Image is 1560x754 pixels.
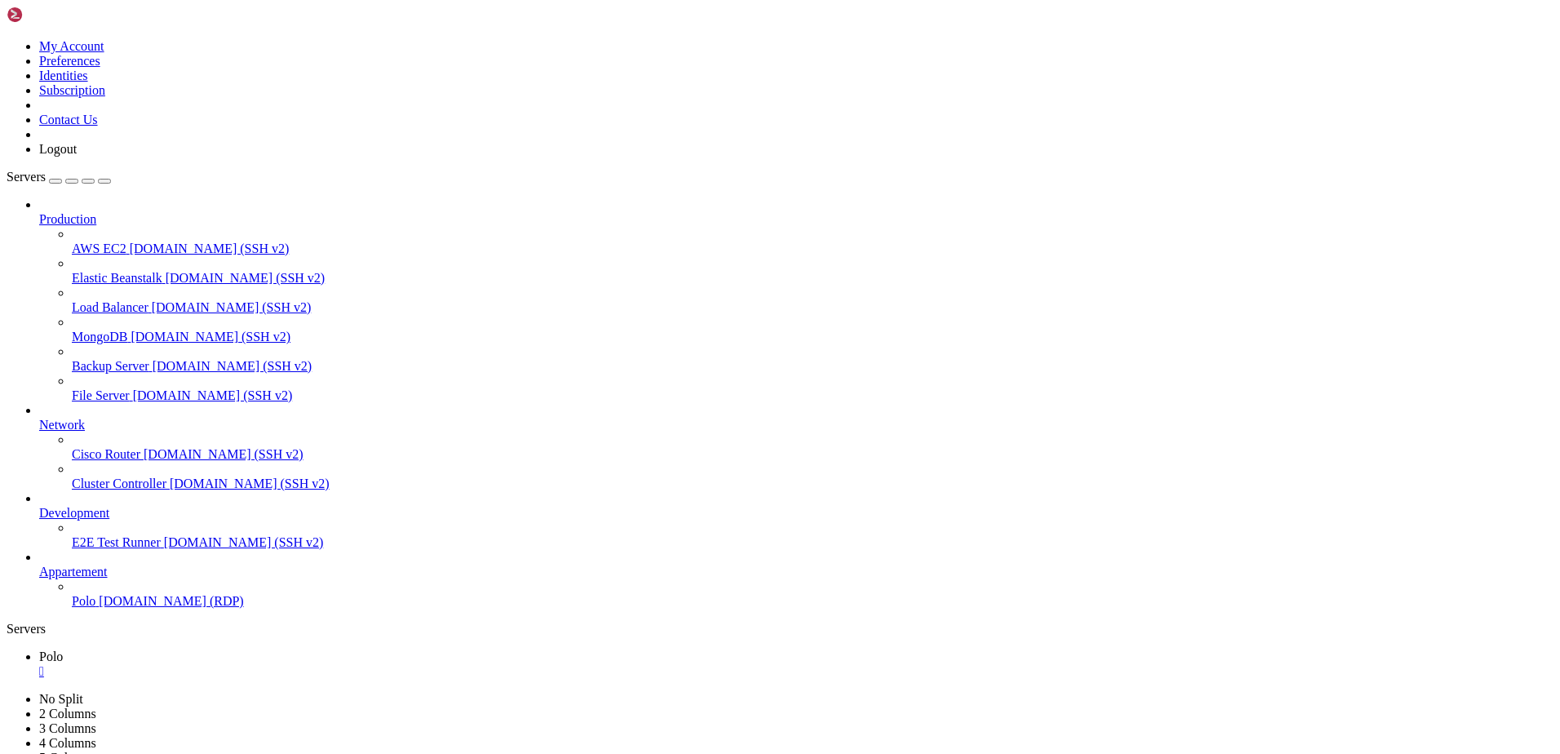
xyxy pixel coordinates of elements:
span: Development [39,506,109,520]
a: E2E Test Runner [DOMAIN_NAME] (SSH v2) [72,535,1553,550]
span: Cisco Router [72,447,140,461]
li: Network [39,403,1553,491]
span: [DOMAIN_NAME] (SSH v2) [153,359,312,373]
li: Appartement [39,550,1553,609]
a: MongoDB [DOMAIN_NAME] (SSH v2) [72,330,1553,344]
a: Cisco Router [DOMAIN_NAME] (SSH v2) [72,447,1553,462]
a: Subscription [39,83,105,97]
span: [DOMAIN_NAME] (SSH v2) [133,388,293,402]
a: Cluster Controller [DOMAIN_NAME] (SSH v2) [72,477,1553,491]
a: 2 Columns [39,707,96,721]
span: Load Balancer [72,300,148,314]
li: Development [39,491,1553,550]
a: Identities [39,69,88,82]
a: File Server [DOMAIN_NAME] (SSH v2) [72,388,1553,403]
span: Elastic Beanstalk [72,271,162,285]
li: Production [39,197,1553,403]
a: Preferences [39,54,100,68]
li: MongoDB [DOMAIN_NAME] (SSH v2) [72,315,1553,344]
a: Development [39,506,1553,521]
a:  [39,664,1553,679]
a: My Account [39,39,104,53]
a: Logout [39,142,77,156]
span: Production [39,212,96,226]
div: Servers [7,622,1553,636]
a: AWS EC2 [DOMAIN_NAME] (SSH v2) [72,242,1553,256]
span: [DOMAIN_NAME] (SSH v2) [144,447,304,461]
span: Appartement [39,565,108,579]
a: Polo [39,650,1553,679]
span: MongoDB [72,330,127,344]
li: Backup Server [DOMAIN_NAME] (SSH v2) [72,344,1553,374]
a: Contact Us [39,113,98,126]
span: Cluster Controller [72,477,166,490]
a: Production [39,212,1553,227]
span: [DOMAIN_NAME] (SSH v2) [170,477,330,490]
li: Polo [DOMAIN_NAME] (RDP) [72,579,1553,609]
li: Cluster Controller [DOMAIN_NAME] (SSH v2) [72,462,1553,491]
li: Load Balancer [DOMAIN_NAME] (SSH v2) [72,286,1553,315]
li: AWS EC2 [DOMAIN_NAME] (SSH v2) [72,227,1553,256]
span: [DOMAIN_NAME] (SSH v2) [152,300,312,314]
span: Network [39,418,85,432]
a: 4 Columns [39,736,96,750]
span: [DOMAIN_NAME] (SSH v2) [130,242,290,255]
a: Servers [7,170,111,184]
span: E2E Test Runner [72,535,161,549]
li: Cisco Router [DOMAIN_NAME] (SSH v2) [72,432,1553,462]
span: Polo [72,594,95,608]
li: File Server [DOMAIN_NAME] (SSH v2) [72,374,1553,403]
a: Elastic Beanstalk [DOMAIN_NAME] (SSH v2) [72,271,1553,286]
span: Servers [7,170,46,184]
li: Elastic Beanstalk [DOMAIN_NAME] (SSH v2) [72,256,1553,286]
span: [DOMAIN_NAME] (RDP) [99,594,243,608]
span: File Server [72,388,130,402]
a: 3 Columns [39,721,96,735]
span: Polo [39,650,63,663]
a: Appartement [39,565,1553,579]
a: Backup Server [DOMAIN_NAME] (SSH v2) [72,359,1553,374]
a: No Split [39,692,83,706]
a: Load Balancer [DOMAIN_NAME] (SSH v2) [72,300,1553,315]
img: Shellngn [7,7,100,23]
span: [DOMAIN_NAME] (SSH v2) [131,330,290,344]
li: E2E Test Runner [DOMAIN_NAME] (SSH v2) [72,521,1553,550]
span: [DOMAIN_NAME] (SSH v2) [166,271,326,285]
a: Polo [DOMAIN_NAME] (RDP) [72,594,1553,609]
span: AWS EC2 [72,242,126,255]
span: [DOMAIN_NAME] (SSH v2) [164,535,324,549]
span: Backup Server [72,359,149,373]
a: Network [39,418,1553,432]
